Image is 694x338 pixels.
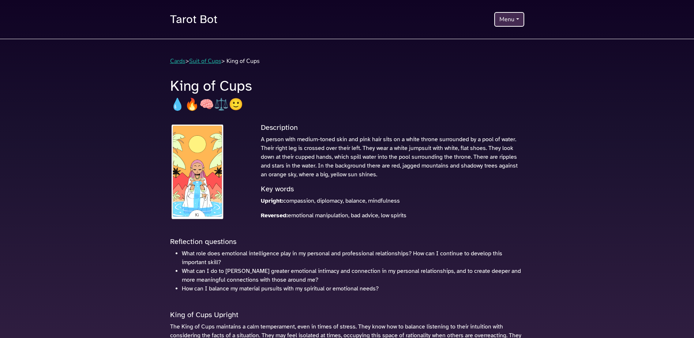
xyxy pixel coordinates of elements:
[170,98,524,112] h2: 💧🔥🧠⚖️🙂
[261,123,524,132] h3: Description
[182,284,524,293] li: How can I balance my material pursuits with my spiritual or emotional needs?
[261,135,524,179] p: A person with medium-toned skin and pink hair sits on a white throne surrounded by a pool of wate...
[494,12,524,27] button: Menu
[189,57,221,65] a: Suit of Cups
[170,9,217,30] a: Tarot Bot
[261,185,524,194] h3: Key words
[261,212,288,219] span: Reversed:
[166,57,529,65] div: > > King of Cups
[182,267,524,284] li: What can I do to [PERSON_NAME] greater emotional intimacy and connection in my personal relations...
[261,196,524,205] p: compassion, diplomacy, balance, mindfulness
[261,211,524,220] p: emotional manipulation, bad advice, low spirits
[182,249,524,267] li: What role does emotional intelligence play in my personal and professional relationships? How can...
[170,57,185,65] a: Cards
[170,123,225,220] img: q9yhUNJ.png
[170,77,524,95] h1: King of Cups
[261,197,283,204] span: Upright:
[170,237,524,246] h3: Reflection questions
[170,311,524,319] h3: King of Cups Upright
